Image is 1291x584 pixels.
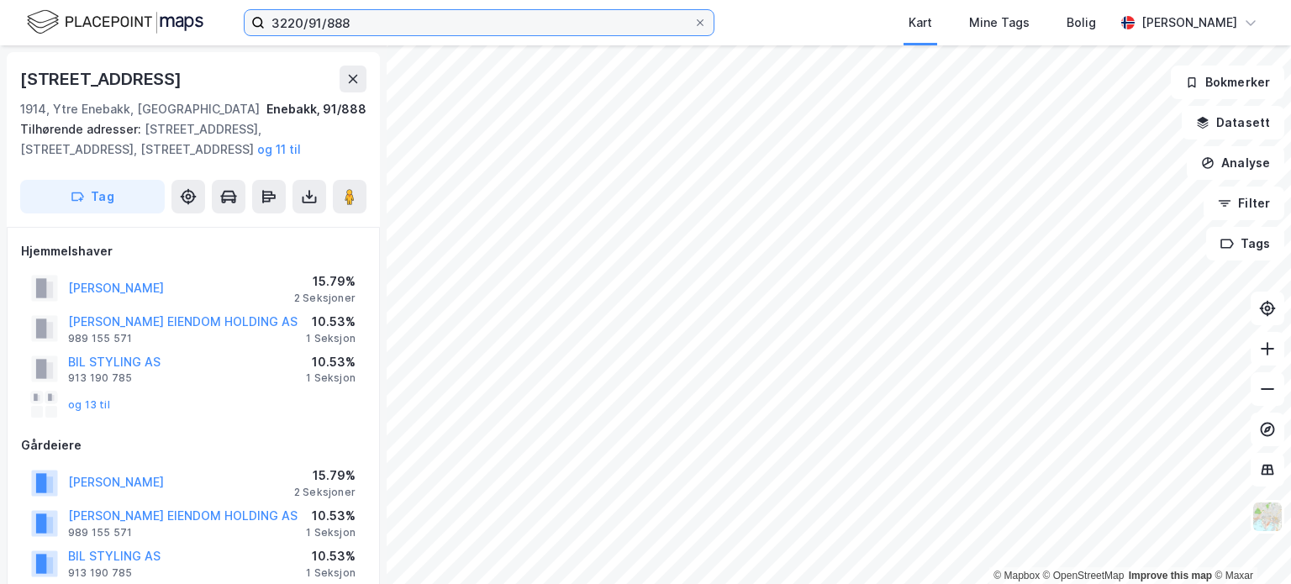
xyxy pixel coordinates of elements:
div: 2 Seksjoner [294,486,356,499]
div: 989 155 571 [68,526,132,539]
div: 1 Seksjon [306,371,356,385]
img: logo.f888ab2527a4732fd821a326f86c7f29.svg [27,8,203,37]
img: Z [1251,501,1283,533]
div: [STREET_ADDRESS] [20,66,185,92]
a: Mapbox [993,570,1040,581]
div: Mine Tags [969,13,1030,33]
div: 1 Seksjon [306,332,356,345]
iframe: Chat Widget [1207,503,1291,584]
div: Kart [909,13,932,33]
div: 15.79% [294,466,356,486]
div: 10.53% [306,352,356,372]
button: Filter [1204,187,1284,220]
div: 1 Seksjon [306,526,356,539]
button: Datasett [1182,106,1284,139]
div: 10.53% [306,506,356,526]
div: 10.53% [306,312,356,332]
button: Bokmerker [1171,66,1284,99]
button: Analyse [1187,146,1284,180]
div: Bolig [1067,13,1096,33]
div: [STREET_ADDRESS], [STREET_ADDRESS], [STREET_ADDRESS] [20,119,353,160]
div: 2 Seksjoner [294,292,356,305]
input: Søk på adresse, matrikkel, gårdeiere, leietakere eller personer [265,10,693,35]
div: 15.79% [294,271,356,292]
div: 913 190 785 [68,566,132,580]
button: Tag [20,180,165,213]
div: 1914, Ytre Enebakk, [GEOGRAPHIC_DATA] [20,99,260,119]
div: Enebakk, 91/888 [266,99,366,119]
div: Gårdeiere [21,435,366,455]
span: Tilhørende adresser: [20,122,145,136]
div: Kontrollprogram for chat [1207,503,1291,584]
button: Tags [1206,227,1284,260]
a: Improve this map [1129,570,1212,581]
div: [PERSON_NAME] [1141,13,1237,33]
div: 913 190 785 [68,371,132,385]
div: 989 155 571 [68,332,132,345]
div: 10.53% [306,546,356,566]
a: OpenStreetMap [1043,570,1125,581]
div: 1 Seksjon [306,566,356,580]
div: Hjemmelshaver [21,241,366,261]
